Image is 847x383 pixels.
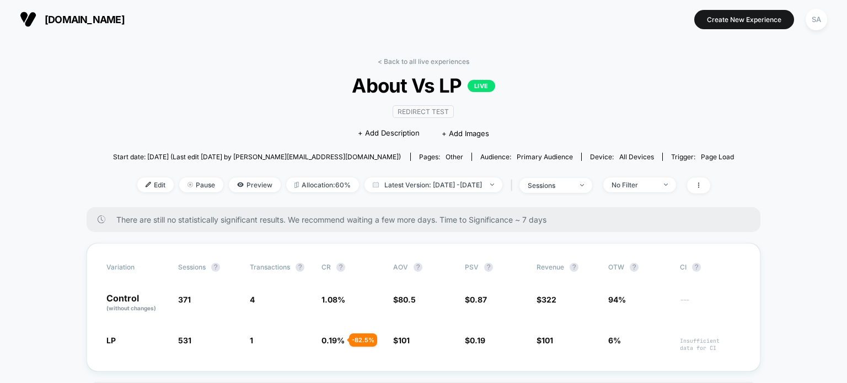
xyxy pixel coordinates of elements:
[106,305,156,311] span: (without changes)
[528,181,572,190] div: sessions
[178,295,191,304] span: 371
[146,182,151,187] img: edit
[250,295,255,304] span: 4
[106,263,167,272] span: Variation
[470,336,485,345] span: 0.19
[211,263,220,272] button: ?
[17,10,128,28] button: [DOMAIN_NAME]
[608,263,669,272] span: OTW
[537,336,553,345] span: $
[349,333,377,347] div: - 82.5 %
[802,8,830,31] button: SA
[358,128,420,139] span: + Add Description
[619,153,654,161] span: all devices
[570,263,578,272] button: ?
[373,182,379,187] img: calendar
[414,263,422,272] button: ?
[465,336,485,345] span: $
[490,184,494,186] img: end
[398,336,410,345] span: 101
[468,80,495,92] p: LIVE
[229,177,281,192] span: Preview
[393,336,410,345] span: $
[187,182,193,187] img: end
[296,263,304,272] button: ?
[470,295,487,304] span: 0.87
[480,153,573,161] div: Audience:
[20,11,36,28] img: Visually logo
[398,295,416,304] span: 80.5
[179,177,223,192] span: Pause
[580,184,584,186] img: end
[378,57,469,66] a: < Back to all live experiences
[517,153,573,161] span: Primary Audience
[671,153,734,161] div: Trigger:
[250,263,290,271] span: Transactions
[364,177,502,192] span: Latest Version: [DATE] - [DATE]
[465,295,487,304] span: $
[419,153,463,161] div: Pages:
[701,153,734,161] span: Page Load
[321,336,345,345] span: 0.19 %
[446,153,463,161] span: other
[442,129,489,138] span: + Add Images
[106,294,167,312] p: Control
[144,74,703,97] span: About Vs LP
[393,295,416,304] span: $
[694,10,794,29] button: Create New Experience
[321,295,345,304] span: 1.08 %
[250,336,253,345] span: 1
[45,14,125,25] span: [DOMAIN_NAME]
[542,336,553,345] span: 101
[680,337,741,352] span: Insufficient data for CI
[116,215,738,224] span: There are still no statistically significant results. We recommend waiting a few more days . Time...
[608,295,626,304] span: 94%
[393,263,408,271] span: AOV
[321,263,331,271] span: CR
[680,296,741,312] span: ---
[692,263,701,272] button: ?
[680,263,741,272] span: CI
[178,336,191,345] span: 531
[581,153,662,161] span: Device:
[178,263,206,271] span: Sessions
[465,263,479,271] span: PSV
[508,177,519,193] span: |
[294,182,299,188] img: rebalance
[542,295,556,304] span: 322
[113,153,401,161] span: Start date: [DATE] (Last edit [DATE] by [PERSON_NAME][EMAIL_ADDRESS][DOMAIN_NAME])
[806,9,827,30] div: SA
[393,105,454,118] span: Redirect Test
[537,263,564,271] span: Revenue
[608,336,621,345] span: 6%
[106,336,116,345] span: LP
[137,177,174,192] span: Edit
[664,184,668,186] img: end
[484,263,493,272] button: ?
[286,177,359,192] span: Allocation: 60%
[612,181,656,189] div: No Filter
[336,263,345,272] button: ?
[537,295,556,304] span: $
[630,263,639,272] button: ?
